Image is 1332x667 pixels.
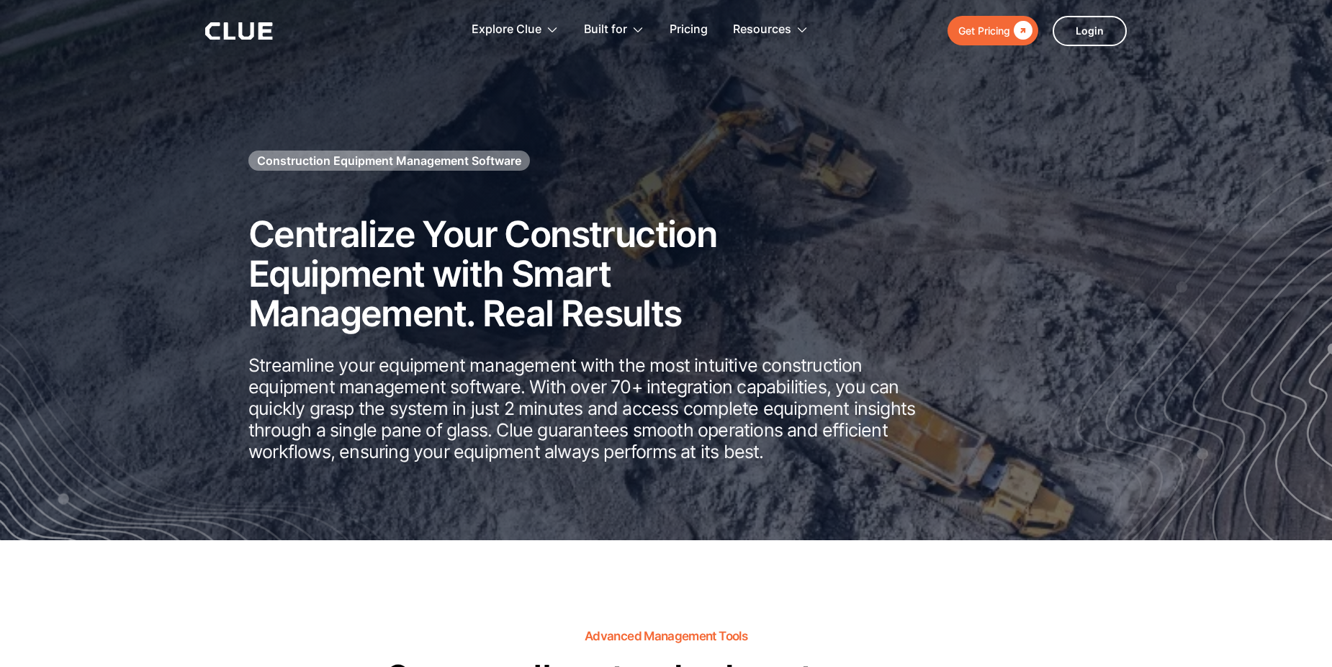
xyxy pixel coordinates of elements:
[472,7,541,53] div: Explore Clue
[670,7,708,53] a: Pricing
[1053,16,1127,46] a: Login
[248,354,932,462] p: Streamline your equipment management with the most intuitive construction equipment management so...
[584,7,627,53] div: Built for
[584,7,644,53] div: Built for
[948,16,1038,45] a: Get Pricing
[248,215,824,333] h2: Centralize Your Construction Equipment with Smart Management. Real Results
[1014,113,1332,540] img: Construction fleet management software
[472,7,559,53] div: Explore Clue
[958,22,1010,40] div: Get Pricing
[1010,22,1032,40] div: 
[257,153,521,169] h1: Construction Equipment Management Software
[585,630,747,643] h2: Advanced Management Tools
[733,7,791,53] div: Resources
[733,7,809,53] div: Resources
